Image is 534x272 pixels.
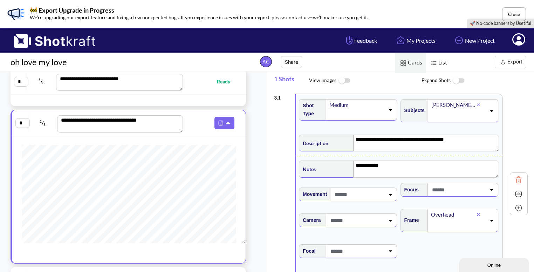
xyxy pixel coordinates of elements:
[395,53,426,73] span: Cards
[470,20,531,26] a: 🚀 No-code banners by Usetiful
[453,34,465,46] img: Add Icon
[399,59,408,68] img: Card Icon
[513,189,524,199] img: Contract Icon
[29,76,54,87] span: /
[299,163,316,175] span: Notes
[448,31,500,50] a: New Project
[42,81,44,85] span: 8
[502,7,526,21] button: Close
[274,72,309,90] span: 1 Shots
[216,118,225,128] img: Pdf Icon
[344,34,354,46] img: Hand Icon
[299,245,316,257] span: Focal
[274,90,291,102] div: 3 . 1
[30,7,368,13] p: 🚧 Export Upgrade in Progress
[513,175,524,185] img: Trash Icon
[281,56,302,68] button: Share
[309,73,422,88] span: View Images
[431,100,477,110] div: [PERSON_NAME]'s phone
[5,4,26,25] img: Banner
[401,184,419,196] span: Focus
[430,210,477,219] div: Overhead
[40,119,42,123] span: 2
[299,215,321,226] span: Camera
[336,73,352,88] img: ToggleOff Icon
[395,34,406,46] img: Home Icon
[344,36,377,45] span: Feedback
[401,215,419,226] span: Frame
[451,73,466,88] img: ToggleOff Icon
[401,105,425,116] span: Subjects
[299,137,328,149] span: Description
[217,77,237,86] span: Ready
[513,203,524,213] img: Add Icon
[459,257,530,272] iframe: chat widget
[30,13,368,21] p: We’re upgrading our export feature and fixing a few unexpected bugs. If you experience issues wit...
[329,100,384,110] div: Medium
[299,189,327,200] span: Movement
[30,117,56,129] span: /
[429,59,438,68] img: List Icon
[426,53,451,73] span: List
[495,56,526,68] button: Export
[43,122,46,127] span: 8
[389,31,441,50] a: My Projects
[260,56,272,67] span: AG
[422,73,534,88] span: Expand Shots
[299,100,323,120] span: Shot Type
[499,58,507,67] img: Export Icon
[39,77,41,82] span: 5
